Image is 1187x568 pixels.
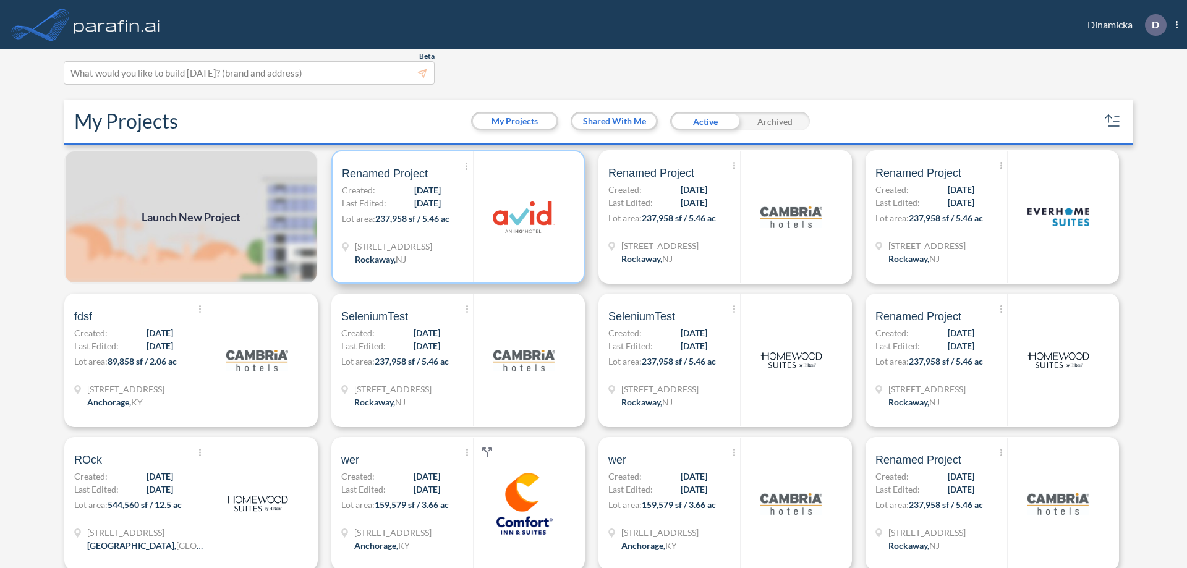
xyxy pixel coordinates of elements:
p: D [1152,19,1159,30]
span: 237,958 sf / 5.46 ac [375,356,449,367]
span: Beta [419,51,435,61]
span: Rockaway , [355,254,396,265]
span: Lot area: [875,356,909,367]
span: 1899 Evergreen Rd [87,383,164,396]
span: Last Edited: [875,196,920,209]
span: NJ [662,397,673,407]
span: [DATE] [147,339,173,352]
span: 237,958 sf / 5.46 ac [642,356,716,367]
span: 13835 Beaumont Hwy [87,526,205,539]
img: logo [493,329,555,391]
span: [DATE] [681,326,707,339]
span: SeleniumTest [608,309,675,324]
span: Created: [341,326,375,339]
span: 89,858 sf / 2.06 ac [108,356,177,367]
span: [DATE] [681,483,707,496]
span: Launch New Project [142,209,240,226]
span: Lot area: [608,356,642,367]
span: Lot area: [608,499,642,510]
span: Lot area: [341,356,375,367]
span: 321 Mt Hope Ave [888,526,966,539]
span: Renamed Project [875,166,961,180]
span: Created: [608,470,642,483]
span: SeleniumTest [341,309,408,324]
span: Created: [875,326,909,339]
div: Anchorage, KY [354,539,410,552]
span: Last Edited: [608,483,653,496]
span: [GEOGRAPHIC_DATA] [176,540,265,551]
span: 321 Mt Hope Ave [621,383,699,396]
span: Last Edited: [341,483,386,496]
span: Rockaway , [888,397,929,407]
span: Created: [341,470,375,483]
div: Rockaway, NJ [354,396,406,409]
span: [DATE] [948,183,974,196]
span: Created: [875,470,909,483]
span: 237,958 sf / 5.46 ac [642,213,716,223]
span: NJ [396,254,406,265]
span: Anchorage , [354,540,398,551]
span: Lot area: [74,356,108,367]
span: Last Edited: [608,196,653,209]
span: [DATE] [147,470,173,483]
a: SeleniumTestCreated:[DATE]Last Edited:[DATE]Lot area:237,958 sf / 5.46 ac[STREET_ADDRESS]Rockaway... [593,294,861,427]
span: 544,560 sf / 12.5 ac [108,499,182,510]
span: 237,958 sf / 5.46 ac [909,356,983,367]
span: Lot area: [875,499,909,510]
span: Last Edited: [875,483,920,496]
div: Anchorage, KY [621,539,677,552]
span: Lot area: [875,213,909,223]
span: Lot area: [74,499,108,510]
span: Last Edited: [608,339,653,352]
span: Last Edited: [74,339,119,352]
a: Renamed ProjectCreated:[DATE]Last Edited:[DATE]Lot area:237,958 sf / 5.46 ac[STREET_ADDRESS]Rocka... [861,294,1128,427]
img: logo [226,473,288,535]
a: SeleniumTestCreated:[DATE]Last Edited:[DATE]Lot area:237,958 sf / 5.46 ac[STREET_ADDRESS]Rockaway... [326,294,593,427]
span: Created: [342,184,375,197]
span: wer [608,452,626,467]
span: [DATE] [681,196,707,209]
a: Renamed ProjectCreated:[DATE]Last Edited:[DATE]Lot area:237,958 sf / 5.46 ac[STREET_ADDRESS]Rocka... [326,150,593,284]
span: Rockaway , [888,540,929,551]
span: [DATE] [681,183,707,196]
span: Lot area: [341,499,375,510]
img: logo [760,329,822,391]
img: add [64,150,318,284]
span: [DATE] [948,326,974,339]
span: 237,958 sf / 5.46 ac [375,213,449,224]
span: Last Edited: [875,339,920,352]
span: 159,579 sf / 3.66 ac [642,499,716,510]
span: [DATE] [948,470,974,483]
div: Rockaway, NJ [888,396,940,409]
span: fdsf [74,309,92,324]
img: logo [226,329,288,391]
span: Rockaway , [888,253,929,264]
img: logo [760,186,822,248]
span: Created: [608,326,642,339]
span: Last Edited: [74,483,119,496]
span: 237,958 sf / 5.46 ac [909,499,983,510]
span: 159,579 sf / 3.66 ac [375,499,449,510]
span: [DATE] [414,326,440,339]
span: 321 Mt Hope Ave [355,240,432,253]
span: 321 Mt Hope Ave [888,239,966,252]
span: 1790 Evergreen Rd [621,526,699,539]
div: Houston, TX [87,539,205,552]
a: Renamed ProjectCreated:[DATE]Last Edited:[DATE]Lot area:237,958 sf / 5.46 ac[STREET_ADDRESS]Rocka... [593,150,861,284]
span: [DATE] [681,470,707,483]
img: logo [1027,329,1089,391]
span: Lot area: [342,213,375,224]
span: Created: [74,326,108,339]
div: Active [670,112,740,130]
span: [DATE] [414,197,441,210]
span: [DATE] [147,483,173,496]
span: Rockaway , [621,397,662,407]
span: KY [131,397,143,407]
div: Rockaway, NJ [888,539,940,552]
div: Dinamicka [1069,14,1178,36]
span: [DATE] [948,196,974,209]
span: [GEOGRAPHIC_DATA] , [87,540,176,551]
span: Renamed Project [342,166,428,181]
span: KY [665,540,677,551]
button: sort [1103,111,1123,131]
